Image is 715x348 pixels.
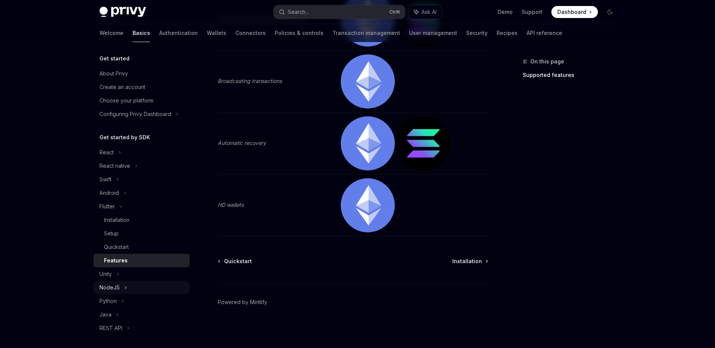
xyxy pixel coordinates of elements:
[99,188,119,197] div: Android
[93,80,190,94] a: Create an account
[99,69,128,78] div: About Privy
[275,24,324,42] a: Policies & controls
[218,202,244,208] em: HD wallets
[99,175,111,184] div: Swift
[99,297,117,306] div: Python
[235,24,266,42] a: Connectors
[452,258,482,265] span: Installation
[604,6,616,18] button: Toggle dark mode
[99,161,130,170] div: React native
[498,8,513,16] a: Demo
[93,254,190,267] a: Features
[389,9,400,15] span: Ctrl K
[333,24,400,42] a: Transaction management
[99,133,150,142] h5: Get started by SDK
[132,24,150,42] a: Basics
[409,24,457,42] a: User management
[288,8,309,17] div: Search...
[104,215,129,224] div: Installation
[409,5,442,19] button: Ask AI
[396,116,450,170] img: solana.png
[551,6,598,18] a: Dashboard
[224,258,252,265] span: Quickstart
[99,283,120,292] div: NodeJS
[523,69,622,81] a: Supported features
[218,298,267,306] a: Powered by Mintlify
[99,270,112,279] div: Unity
[99,7,146,17] img: dark logo
[99,83,145,92] div: Create an account
[104,256,128,265] div: Features
[530,57,564,66] span: On this page
[341,54,395,108] img: ethereum.png
[93,227,190,240] a: Setup
[497,24,518,42] a: Recipes
[527,24,562,42] a: API reference
[99,54,129,63] h5: Get started
[93,213,190,227] a: Installation
[522,8,542,16] a: Support
[99,148,114,157] div: React
[99,310,111,319] div: Java
[341,178,395,232] img: ethereum.png
[557,8,586,16] span: Dashboard
[93,67,190,80] a: About Privy
[218,140,266,146] em: Automatic recovery
[341,116,395,170] img: ethereum.png
[421,8,437,16] span: Ask AI
[104,229,119,238] div: Setup
[466,24,488,42] a: Security
[93,240,190,254] a: Quickstart
[99,202,115,211] div: Flutter
[99,110,171,119] div: Configuring Privy Dashboard
[218,258,252,265] a: Quickstart
[159,24,198,42] a: Authentication
[99,324,122,333] div: REST API
[99,96,154,105] div: Choose your platform
[218,78,282,84] em: Broadcasting transactions
[207,24,226,42] a: Wallets
[93,94,190,107] a: Choose your platform
[452,258,488,265] a: Installation
[99,24,123,42] a: Welcome
[104,243,129,252] div: Quickstart
[274,5,405,19] button: Search...CtrlK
